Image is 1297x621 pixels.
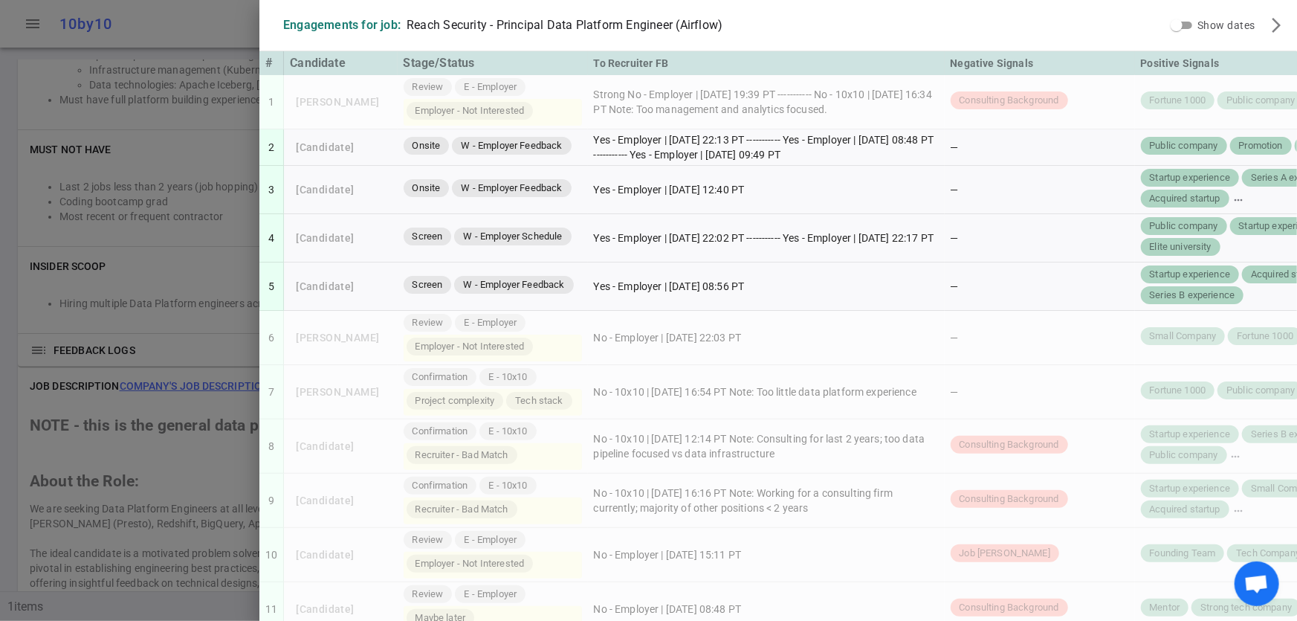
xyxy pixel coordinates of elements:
span: Recruiter - Bad Match [410,448,514,463]
td: No - Employer | [DATE] 15:11 PT [588,528,945,582]
span: Onsite [407,139,447,153]
td: Yes - Employer | [DATE] 08:56 PT [588,263,945,311]
span: Screen [407,278,449,292]
span: E - Employer [458,588,523,602]
span: Review [407,80,450,94]
div: Open chat [1235,562,1279,606]
span: Startup experience [1144,482,1237,496]
td: 9 [259,474,284,528]
span: Review [407,533,450,547]
div: Negative Signals [951,54,1129,72]
div: — [951,231,1129,245]
span: Consulting Background [954,94,1065,108]
div: — [951,384,1129,399]
span: Confirmation [407,479,474,493]
span: Consulting Background [954,492,1065,506]
span: more_horiz [1230,451,1242,463]
span: Elite university [1144,240,1217,254]
span: Acquired startup [1144,503,1226,517]
td: 3 [259,166,284,214]
span: Acquired startup [1144,192,1226,206]
td: No - 10x10 | [DATE] 16:16 PT Note: Working for a consulting firm currently; majority of other pos... [588,474,945,528]
td: Strong No - Employer | [DATE] 19:39 PT ----------- No - 10x10 | [DATE] 16:34 PT Note: Too managem... [588,75,945,129]
span: W - Employer Feedback [455,181,568,196]
span: E - Employer [458,316,523,330]
span: arrow_forward_ios [1267,16,1285,34]
td: No - 10x10 | [DATE] 16:54 PT Note: Too little data platform experience [588,365,945,419]
td: Yes - Employer | [DATE] 22:13 PT ----------- Yes - Employer | [DATE] 08:48 PT ----------- Yes - E... [588,129,945,166]
td: No - 10x10 | [DATE] 12:14 PT Note: Consulting for last 2 years; too data pipeline focused vs data... [588,419,945,474]
th: # [259,51,284,75]
span: Startup experience [1144,428,1237,442]
span: Tech stack [509,394,569,408]
td: 7 [259,365,284,419]
span: Onsite [407,181,447,196]
div: — [951,279,1129,294]
span: W - Employer Schedule [457,230,568,244]
span: Confirmation [407,425,474,439]
td: Yes - Employer | [DATE] 12:40 PT [588,166,945,214]
span: more_horiz [1232,194,1244,206]
span: Employer - Not Interested [410,104,531,118]
span: E - 10x10 [482,370,533,384]
span: Recruiter - Bad Match [410,503,514,517]
span: Public company [1144,139,1224,153]
div: — [951,330,1129,345]
td: 10 [259,528,284,582]
span: more_horiz [1232,505,1244,517]
td: 5 [259,263,284,311]
td: 1 [259,75,284,129]
div: To Recruiter FB [594,54,939,72]
span: Fortune 1000 [1144,94,1212,108]
span: Small Company [1144,329,1223,344]
span: Mentor [1144,601,1186,615]
td: No - Employer | [DATE] 22:03 PT [588,311,945,365]
span: Review [407,316,450,330]
td: 2 [259,129,284,166]
span: Startup experience [1144,268,1237,282]
span: Promotion [1233,139,1289,153]
span: W - Employer Feedback [457,278,570,292]
span: Job [PERSON_NAME] [954,547,1057,561]
span: E - 10x10 [482,479,533,493]
span: Consulting Background [954,438,1065,452]
td: 6 [259,311,284,365]
td: 4 [259,214,284,263]
td: 8 [259,419,284,474]
span: Founding Team [1144,547,1222,561]
div: — [951,182,1129,197]
span: Screen [407,230,449,244]
span: Public company [1144,448,1224,463]
div: — [951,140,1129,155]
span: Consulting Background [954,601,1065,615]
span: W - Employer Feedback [455,139,568,153]
span: Public company [1144,219,1224,234]
span: Fortune 1000 [1144,384,1212,398]
span: Employer - Not Interested [410,340,531,354]
span: E - 10x10 [482,425,533,439]
th: Stage/Status [398,51,588,75]
span: Show dates [1197,19,1255,31]
span: E - Employer [458,533,523,547]
span: Confirmation [407,370,474,384]
div: Engagements for job: [283,18,401,33]
td: Yes - Employer | [DATE] 22:02 PT ----------- Yes - Employer | [DATE] 22:17 PT [588,214,945,263]
span: Startup experience [1144,171,1237,185]
span: Project complexity [410,394,501,408]
span: Review [407,588,450,602]
th: Candidate [284,51,397,75]
div: Reach Security - Principal Data Platform Engineer (Airflow) [407,18,722,33]
span: E - Employer [458,80,523,94]
span: Employer - Not Interested [410,557,531,571]
span: Series B experience [1144,289,1241,303]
